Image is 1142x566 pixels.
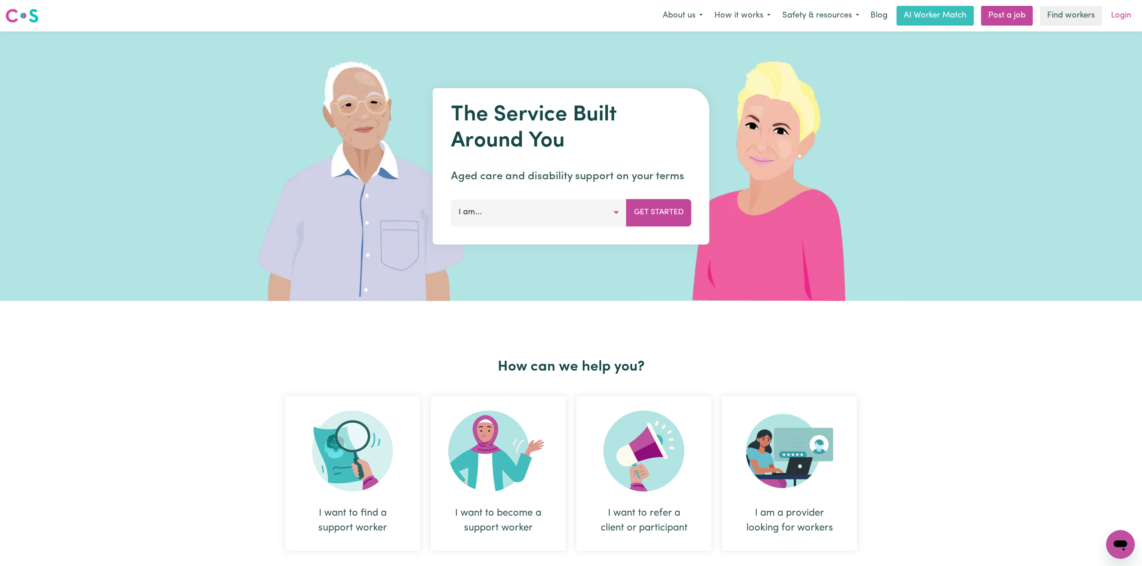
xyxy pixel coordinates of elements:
img: Refer [603,411,684,491]
h1: The Service Built Around You [451,102,691,154]
div: I am a provider looking for workers [744,506,835,535]
p: Aged care and disability support on your terms [451,168,691,185]
img: Become Worker [448,411,548,491]
a: AI Worker Match [897,6,974,26]
a: Blog [865,6,893,26]
div: I want to find a support worker [307,506,398,535]
a: Find workers [1040,6,1102,26]
div: I want to find a support worker [285,396,420,551]
div: I want to refer a client or participant [576,396,711,551]
button: Safety & resources [776,6,865,25]
div: I want to become a support worker [431,396,566,551]
button: I am... [451,199,627,226]
button: Get Started [626,199,691,226]
button: How it works [709,6,776,25]
div: I am a provider looking for workers [722,396,857,551]
a: Careseekers logo [5,5,39,26]
img: Careseekers logo [5,8,39,24]
img: Provider [746,411,833,491]
div: I want to become a support worker [452,506,544,535]
a: Login [1106,6,1137,26]
iframe: Button to launch messaging window [1106,530,1135,559]
img: Search [312,411,393,491]
div: I want to refer a client or participant [598,506,690,535]
h2: How can we help you? [280,358,862,376]
button: About us [657,6,709,25]
a: Post a job [981,6,1033,26]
